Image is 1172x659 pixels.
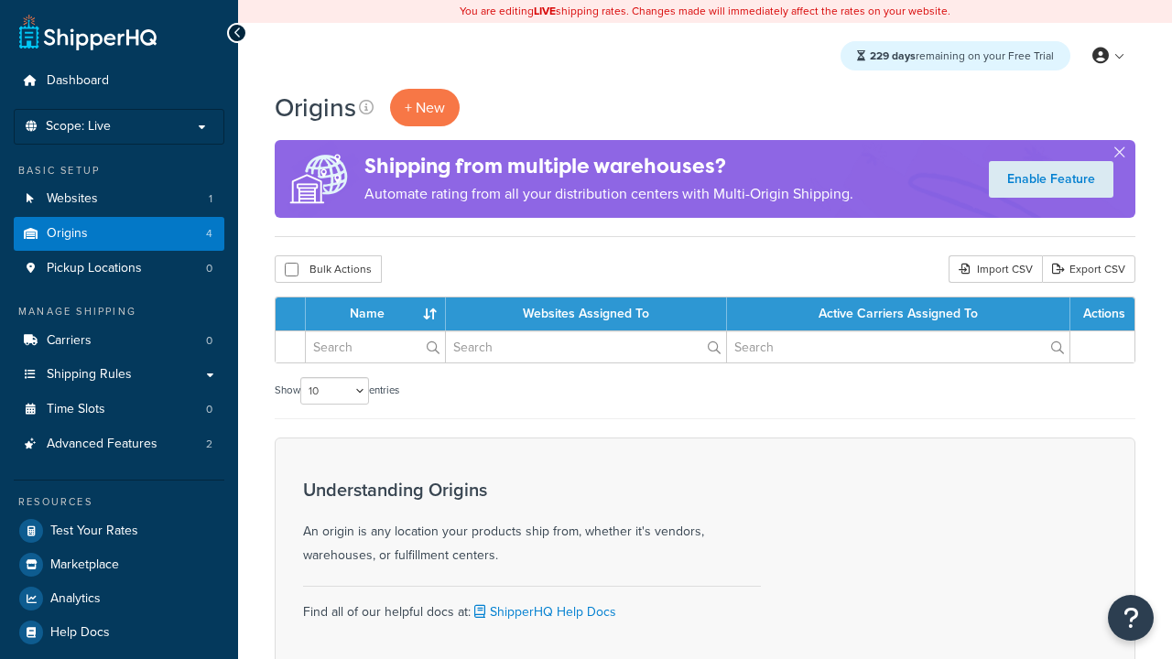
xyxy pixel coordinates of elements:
[14,393,224,427] li: Time Slots
[14,182,224,216] a: Websites 1
[1108,595,1154,641] button: Open Resource Center
[50,557,119,573] span: Marketplace
[989,161,1113,198] a: Enable Feature
[306,331,445,362] input: Search
[446,297,727,330] th: Websites Assigned To
[727,331,1069,362] input: Search
[303,480,761,500] h3: Understanding Origins
[534,3,556,19] b: LIVE
[47,261,142,276] span: Pickup Locations
[275,90,356,125] h1: Origins
[364,151,853,181] h4: Shipping from multiple warehouses?
[727,297,1070,330] th: Active Carriers Assigned To
[209,191,212,207] span: 1
[14,217,224,251] a: Origins 4
[14,163,224,178] div: Basic Setup
[50,591,101,607] span: Analytics
[1070,297,1134,330] th: Actions
[14,427,224,461] a: Advanced Features 2
[206,261,212,276] span: 0
[14,182,224,216] li: Websites
[14,582,224,615] a: Analytics
[275,255,382,283] button: Bulk Actions
[364,181,853,207] p: Automate rating from all your distribution centers with Multi-Origin Shipping.
[14,217,224,251] li: Origins
[1042,255,1135,283] a: Export CSV
[841,41,1070,70] div: remaining on your Free Trial
[303,586,761,624] div: Find all of our helpful docs at:
[275,377,399,405] label: Show entries
[206,402,212,417] span: 0
[300,377,369,405] select: Showentries
[47,73,109,89] span: Dashboard
[14,358,224,392] a: Shipping Rules
[14,548,224,581] a: Marketplace
[303,480,761,567] div: An origin is any location your products ship from, whether it's vendors, warehouses, or fulfillme...
[949,255,1042,283] div: Import CSV
[14,252,224,286] li: Pickup Locations
[14,324,224,358] a: Carriers 0
[405,97,445,118] span: + New
[14,252,224,286] a: Pickup Locations 0
[14,427,224,461] li: Advanced Features
[870,48,916,64] strong: 229 days
[206,437,212,452] span: 2
[14,324,224,358] li: Carriers
[14,616,224,649] a: Help Docs
[206,333,212,349] span: 0
[14,304,224,319] div: Manage Shipping
[206,226,212,242] span: 4
[47,437,157,452] span: Advanced Features
[14,64,224,98] a: Dashboard
[390,89,460,126] a: + New
[14,393,224,427] a: Time Slots 0
[47,367,132,383] span: Shipping Rules
[14,494,224,510] div: Resources
[47,191,98,207] span: Websites
[275,140,364,218] img: ad-origins-multi-dfa493678c5a35abed25fd24b4b8a3fa3505936ce257c16c00bdefe2f3200be3.png
[47,226,88,242] span: Origins
[47,333,92,349] span: Carriers
[19,14,157,50] a: ShipperHQ Home
[46,119,111,135] span: Scope: Live
[47,402,105,417] span: Time Slots
[306,297,446,330] th: Name
[50,625,110,641] span: Help Docs
[471,602,616,621] a: ShipperHQ Help Docs
[50,524,138,539] span: Test Your Rates
[14,514,224,547] a: Test Your Rates
[446,331,726,362] input: Search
